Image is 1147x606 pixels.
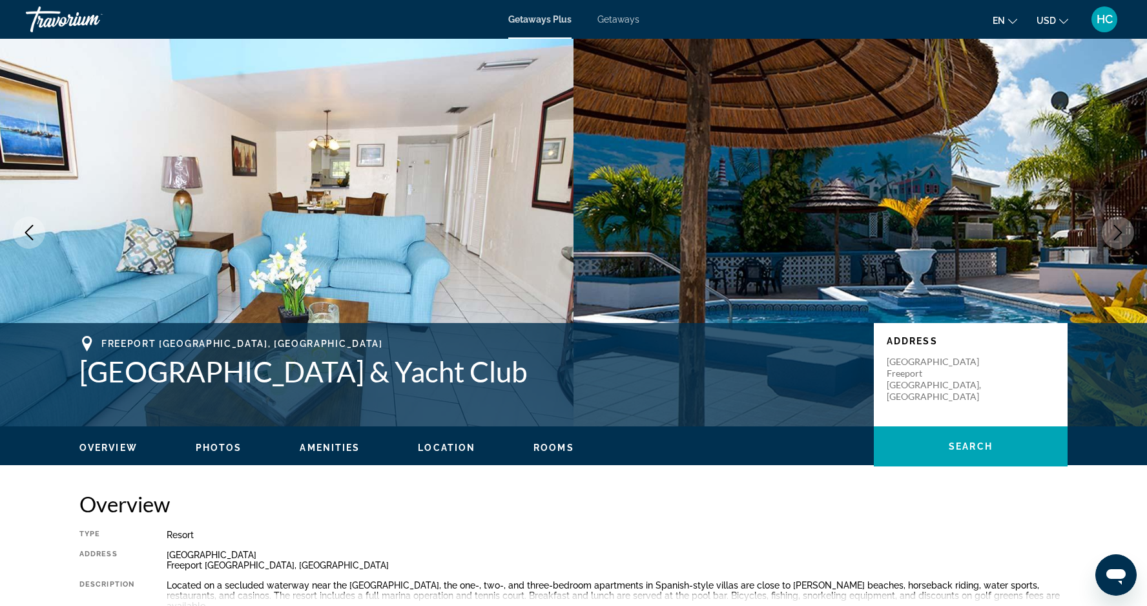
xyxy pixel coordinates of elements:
button: User Menu [1088,6,1121,33]
p: Address [887,336,1055,346]
button: Search [874,426,1068,466]
button: Next image [1102,216,1134,249]
h1: [GEOGRAPHIC_DATA] & Yacht Club [79,355,861,388]
span: Freeport [GEOGRAPHIC_DATA], [GEOGRAPHIC_DATA] [101,339,383,349]
a: Getaways [597,14,639,25]
span: HC [1097,13,1113,26]
div: [GEOGRAPHIC_DATA] Freeport [GEOGRAPHIC_DATA], [GEOGRAPHIC_DATA] [167,550,1068,570]
h2: Overview [79,491,1068,517]
div: Resort [167,530,1068,540]
p: [GEOGRAPHIC_DATA] Freeport [GEOGRAPHIC_DATA], [GEOGRAPHIC_DATA] [887,356,990,402]
a: Travorium [26,3,155,36]
span: USD [1037,16,1056,26]
button: Amenities [300,442,360,454]
div: Address [79,550,134,570]
button: Change currency [1037,11,1068,30]
button: Overview [79,442,138,454]
span: Search [949,441,993,452]
iframe: Button to launch messaging window [1095,554,1137,596]
span: en [993,16,1005,26]
button: Photos [196,442,242,454]
button: Previous image [13,216,45,249]
a: Getaways Plus [508,14,572,25]
button: Change language [993,11,1017,30]
button: Rooms [533,442,574,454]
button: Location [418,442,475,454]
div: Type [79,530,134,540]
